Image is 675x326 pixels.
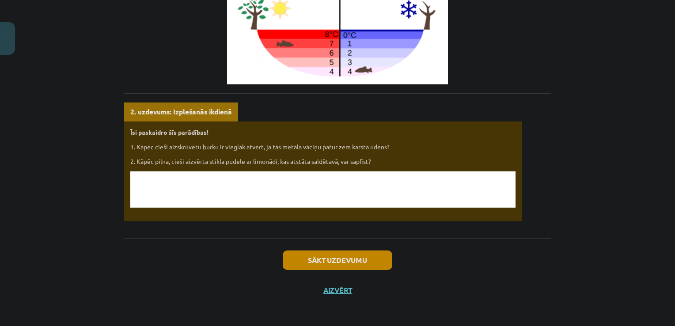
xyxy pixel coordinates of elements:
p: 1. Kāpēc cieši aizskrūvētu burku ir vieglāk atvērt, ja tās metāla vāciņu patur zem karsta ūdens? [130,142,516,152]
iframe: 2. uzdevums [130,171,516,208]
img: icon-close-lesson-0947bae3869378f0d4975bcd49f059093ad1ed9edebbc8119c70593378902aed.svg [6,36,9,42]
button: Aizvērt [321,286,354,295]
p: 2. Kāpēc pilna, cieši aizvērta stikla pudele ar limonādi, kas atstāta saldētavā, var saplīst? [130,157,516,166]
strong: Īsi paskaidro šīs parādības! [130,128,209,136]
strong: 2. uzdevums: Izplešanās ikdienā [130,107,232,116]
button: Sākt uzdevumu [283,250,392,270]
